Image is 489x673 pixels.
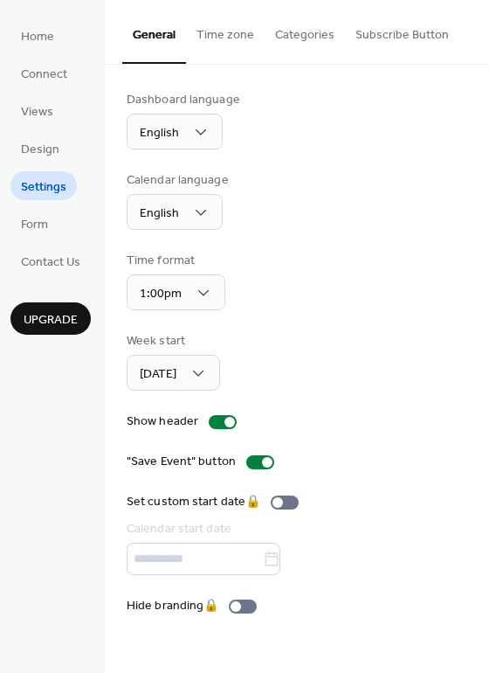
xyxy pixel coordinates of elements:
[21,178,66,197] span: Settings
[24,311,78,330] span: Upgrade
[21,66,67,84] span: Connect
[10,171,77,200] a: Settings
[127,413,198,431] div: Show header
[10,21,65,50] a: Home
[140,121,179,145] span: English
[140,282,182,306] span: 1:00pm
[127,91,240,109] div: Dashboard language
[140,363,176,386] span: [DATE]
[10,302,91,335] button: Upgrade
[10,59,78,87] a: Connect
[127,252,222,270] div: Time format
[21,216,48,234] span: Form
[21,141,59,159] span: Design
[21,28,54,46] span: Home
[21,103,53,121] span: Views
[10,134,70,163] a: Design
[140,202,179,225] span: English
[10,96,64,125] a: Views
[127,332,217,350] div: Week start
[10,246,91,275] a: Contact Us
[10,209,59,238] a: Form
[21,253,80,272] span: Contact Us
[127,171,229,190] div: Calendar language
[127,453,236,471] div: "Save Event" button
